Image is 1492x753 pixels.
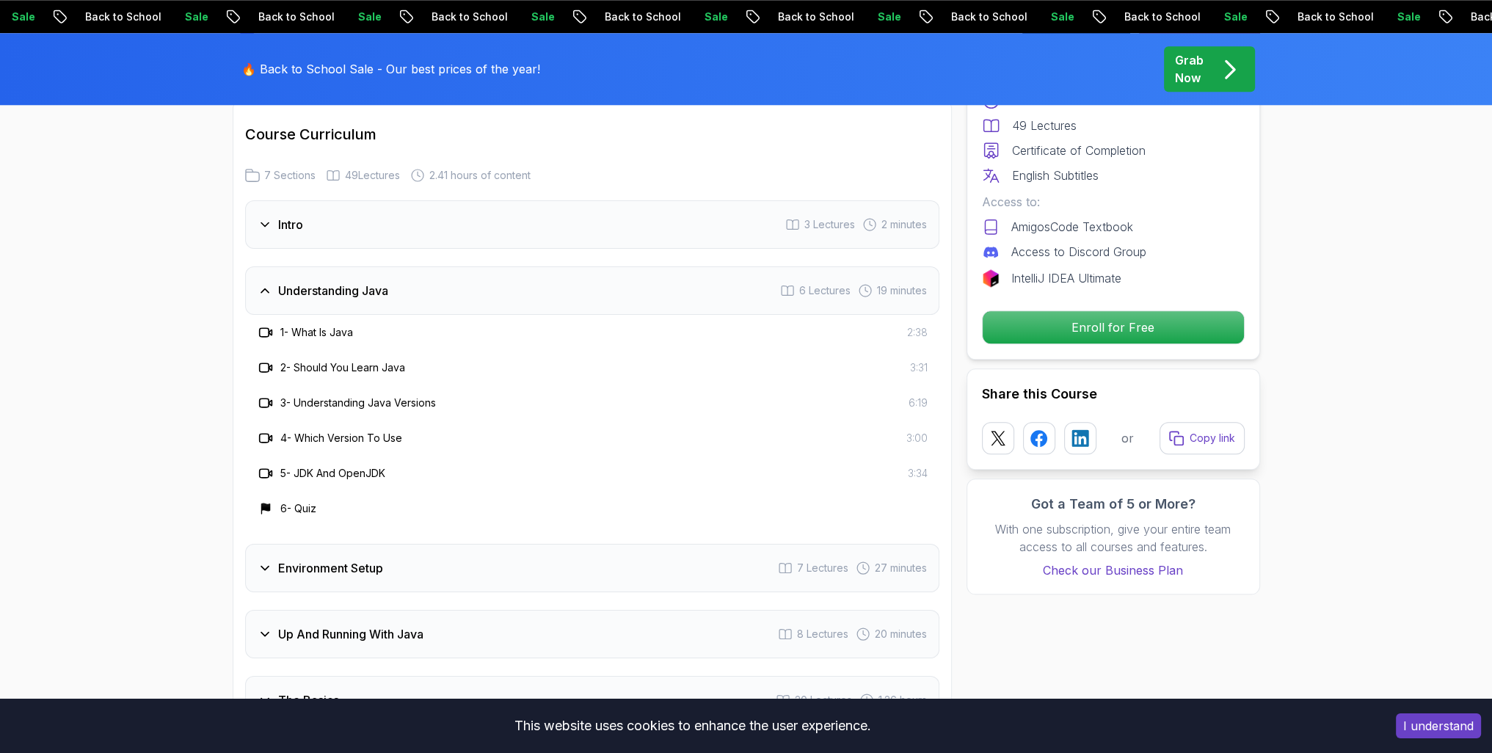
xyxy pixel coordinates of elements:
[1012,142,1146,159] p: Certificate of Completion
[1012,167,1099,184] p: English Subtitles
[11,710,1374,742] div: This website uses cookies to enhance the user experience.
[429,168,531,183] span: 2.41 hours of content
[280,501,316,516] h3: 6 - Quiz
[877,283,927,298] span: 19 minutes
[280,466,385,481] h3: 5 - JDK And OpenJDK
[910,360,928,375] span: 3:31
[804,217,855,232] span: 3 Lectures
[280,396,436,410] h3: 3 - Understanding Java Versions
[982,193,1245,211] p: Access to:
[982,561,1245,579] a: Check our Business Plan
[278,625,423,643] h3: Up And Running With Java
[1011,218,1133,236] p: AmigosCode Textbook
[241,60,540,78] p: 🔥 Back to School Sale - Our best prices of the year!
[799,283,851,298] span: 6 Lectures
[1209,10,1256,24] p: Sale
[345,168,400,183] span: 49 Lectures
[1036,10,1082,24] p: Sale
[909,396,928,410] span: 6:19
[589,10,689,24] p: Back to School
[875,627,927,641] span: 20 minutes
[516,10,563,24] p: Sale
[280,360,405,375] h3: 2 - Should You Learn Java
[280,431,402,445] h3: 4 - Which Version To Use
[416,10,516,24] p: Back to School
[1011,269,1121,287] p: IntelliJ IDEA Ultimate
[245,610,939,658] button: Up And Running With Java8 Lectures 20 minutes
[908,466,928,481] span: 3:34
[245,266,939,315] button: Understanding Java6 Lectures 19 minutes
[278,282,388,299] h3: Understanding Java
[1011,243,1146,261] p: Access to Discord Group
[689,10,736,24] p: Sale
[878,693,927,707] span: 1.26 hours
[763,10,862,24] p: Back to School
[797,627,848,641] span: 8 Lectures
[982,269,1000,287] img: jetbrains logo
[982,494,1245,514] h3: Got a Team of 5 or More?
[1396,713,1481,738] button: Accept cookies
[243,10,343,24] p: Back to School
[1190,431,1235,445] p: Copy link
[245,124,939,145] h2: Course Curriculum
[983,311,1244,343] p: Enroll for Free
[881,217,927,232] span: 2 minutes
[982,310,1245,344] button: Enroll for Free
[280,325,353,340] h3: 1 - What Is Java
[278,559,383,577] h3: Environment Setup
[278,216,303,233] h3: Intro
[1109,10,1209,24] p: Back to School
[1160,422,1245,454] button: Copy link
[278,691,339,709] h3: The Basics
[343,10,390,24] p: Sale
[1175,51,1204,87] p: Grab Now
[982,520,1245,556] p: With one subscription, give your entire team access to all courses and features.
[906,431,928,445] span: 3:00
[907,325,928,340] span: 2:38
[936,10,1036,24] p: Back to School
[170,10,216,24] p: Sale
[1382,10,1429,24] p: Sale
[982,384,1245,404] h2: Share this Course
[1121,429,1134,447] p: or
[245,200,939,249] button: Intro3 Lectures 2 minutes
[1282,10,1382,24] p: Back to School
[264,168,316,183] span: 7 Sections
[797,561,848,575] span: 7 Lectures
[862,10,909,24] p: Sale
[245,676,939,724] button: The Basics20 Lectures 1.26 hours
[1012,117,1077,134] p: 49 Lectures
[795,693,852,707] span: 20 Lectures
[70,10,170,24] p: Back to School
[875,561,927,575] span: 27 minutes
[245,544,939,592] button: Environment Setup7 Lectures 27 minutes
